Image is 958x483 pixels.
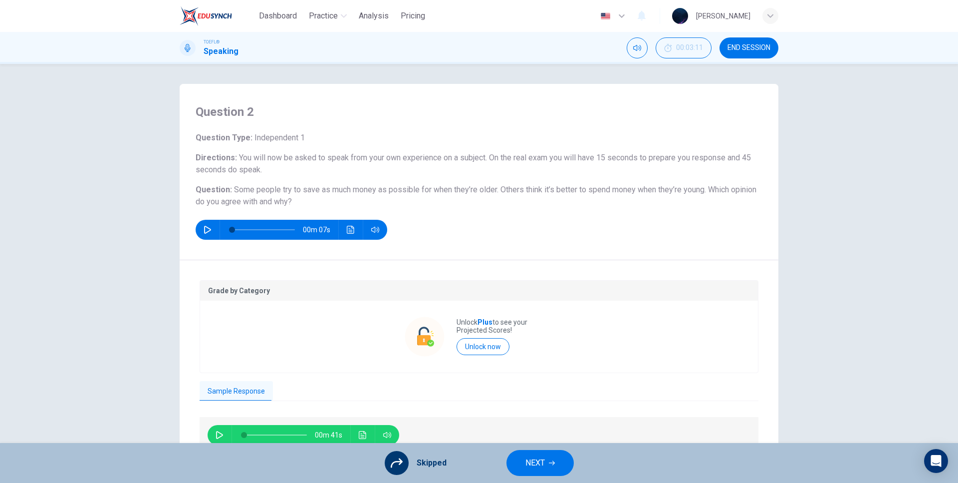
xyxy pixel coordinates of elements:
[234,185,706,194] span: Some people try to save as much money as possible for when they’re older. Others think it’s bette...
[180,6,232,26] img: EduSynch logo
[676,44,703,52] span: 00:03:11
[204,45,239,57] h1: Speaking
[305,7,351,25] button: Practice
[200,381,758,402] div: basic tabs example
[457,338,509,355] button: Unlock now
[656,37,712,58] div: Hide
[180,6,255,26] a: EduSynch logo
[355,425,371,445] button: Click to see the audio transcription
[719,37,778,58] button: END SESSION
[478,318,492,326] strong: Plus
[196,132,762,144] h6: Question Type :
[315,425,350,445] span: 00m 41s
[599,12,612,20] img: en
[924,449,948,473] div: Open Intercom Messenger
[401,10,425,22] span: Pricing
[303,220,338,240] span: 00m 07s
[196,184,762,208] h6: Question :
[204,38,220,45] span: TOEFL®
[506,450,574,476] button: NEXT
[397,7,429,25] button: Pricing
[259,10,297,22] span: Dashboard
[208,287,750,295] p: Grade by Category
[196,152,762,176] h6: Directions :
[359,10,389,22] span: Analysis
[196,104,762,120] h4: Question 2
[696,10,750,22] div: [PERSON_NAME]
[252,133,305,142] span: Independent 1
[672,8,688,24] img: Profile picture
[196,153,751,174] span: You will now be asked to speak from your own experience on a subject. On the real exam you will h...
[457,318,553,334] p: Unlock to see your Projected Scores!
[343,220,359,240] button: Click to see the audio transcription
[417,457,447,469] span: Skipped
[309,10,338,22] span: Practice
[656,37,712,58] button: 00:03:11
[627,37,648,58] div: Mute
[255,7,301,25] button: Dashboard
[200,381,273,402] button: Sample Response
[525,456,545,470] span: NEXT
[355,7,393,25] button: Analysis
[727,44,770,52] span: END SESSION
